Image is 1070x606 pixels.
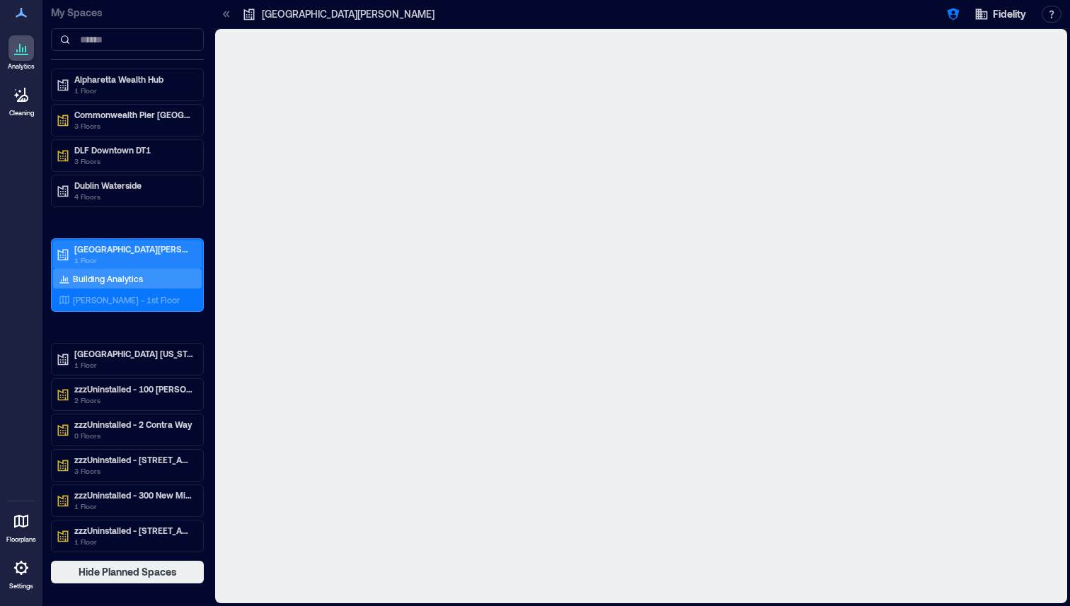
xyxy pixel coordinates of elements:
p: My Spaces [51,6,204,20]
p: 1 Floor [74,85,193,96]
span: Hide Planned Spaces [79,565,177,579]
p: Building Analytics [73,273,143,284]
p: 3 Floors [74,156,193,167]
p: Cleaning [9,109,34,117]
p: [GEOGRAPHIC_DATA][PERSON_NAME] [262,7,435,21]
p: Alpharetta Wealth Hub [74,74,193,85]
p: 1 Floor [74,536,193,547]
p: Settings [9,582,33,590]
p: 1 Floor [74,501,193,512]
p: 2 Floors [74,395,193,406]
p: zzzUninstalled - [STREET_ADDRESS] [74,454,193,465]
p: 4 Floors [74,191,193,202]
p: zzzUninstalled - 100 [PERSON_NAME] [74,383,193,395]
button: Hide Planned Spaces [51,561,204,583]
p: Analytics [8,62,35,71]
a: Floorplans [2,504,40,548]
a: Settings [4,551,38,595]
p: [GEOGRAPHIC_DATA] [US_STATE] [74,348,193,359]
p: [PERSON_NAME] - 1st Floor [73,294,180,305]
p: Floorplans [6,535,36,544]
p: Dublin Waterside [74,180,193,191]
p: 1 Floor [74,359,193,371]
a: Analytics [4,31,39,75]
p: Commonwealth Pier [GEOGRAPHIC_DATA] [74,109,193,120]
p: zzzUninstalled - 2 Contra Way [74,419,193,430]
button: Fidelity [970,3,1030,25]
p: DLF Downtown DT1 [74,144,193,156]
p: zzzUninstalled - [STREET_ADDRESS][US_STATE] [74,525,193,536]
p: 0 Floors [74,430,193,441]
p: 3 Floors [74,120,193,132]
p: [GEOGRAPHIC_DATA][PERSON_NAME] [74,243,193,255]
a: Cleaning [4,78,39,122]
p: 3 Floors [74,465,193,477]
p: zzzUninstalled - 300 New Millennium [74,489,193,501]
p: 1 Floor [74,255,193,266]
span: Fidelity [993,7,1026,21]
